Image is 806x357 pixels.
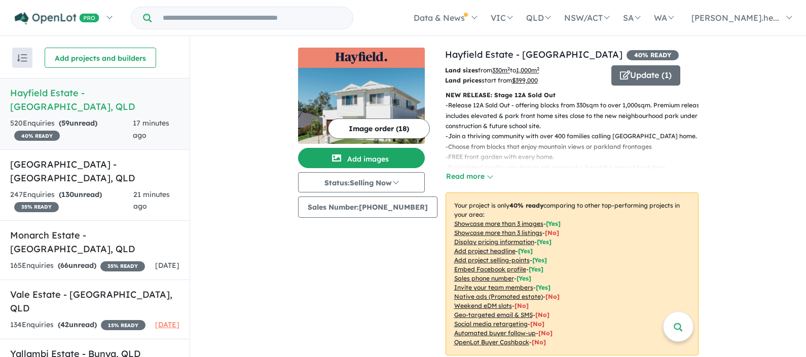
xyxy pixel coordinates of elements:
u: Showcase more than 3 images [454,220,543,227]
input: Try estate name, suburb, builder or developer [154,7,351,29]
p: NEW RELEASE: Stage 12A Sold Out [446,90,699,100]
u: OpenLot Buyer Cashback [454,338,529,346]
span: 17 minutes ago [133,118,169,140]
button: Read more [446,171,493,182]
button: Image order (18) [328,118,430,139]
span: 130 [61,190,74,199]
p: - Choose from blocks that enjoy mountain views or parkland frontages [446,142,707,152]
u: Add project selling-points [454,256,530,264]
span: 40 % READY [627,50,679,60]
span: 35 % READY [100,261,145,271]
p: - Established quality new homes set amongst a beautiful natural backdrop. [446,163,707,173]
u: Geo-targeted email & SMS [454,311,533,319]
div: 247 Enquir ies [10,189,133,213]
b: Land prices [445,76,482,84]
span: [DATE] [155,320,179,329]
u: Native ads (Promoted estate) [454,293,543,300]
span: 35 % READY [14,202,59,212]
u: Embed Facebook profile [454,265,526,273]
button: Add projects and builders [45,48,156,68]
b: Land sizes [445,66,478,74]
strong: ( unread) [58,261,96,270]
p: Your project is only comparing to other top-performing projects in your area: - - - - - - - - - -... [446,192,699,355]
button: Add images [298,148,425,168]
img: sort.svg [17,54,27,62]
sup: 2 [507,66,510,71]
u: 1,000 m [516,66,539,74]
u: Sales phone number [454,274,514,282]
h5: [GEOGRAPHIC_DATA] - [GEOGRAPHIC_DATA] , QLD [10,157,179,185]
span: 66 [60,261,68,270]
span: 21 minutes ago [133,190,170,211]
span: [ Yes ] [529,265,543,273]
u: Display pricing information [454,238,534,246]
span: [No] [535,311,549,319]
span: [ Yes ] [517,274,531,282]
u: $ 399,000 [512,76,538,84]
span: [ Yes ] [536,284,551,291]
span: [PERSON_NAME].he... [691,13,779,23]
strong: ( unread) [59,190,102,199]
u: Invite your team members [454,284,533,291]
div: 520 Enquir ies [10,117,133,142]
a: Hayfield Estate - Ripley LogoHayfield Estate - Ripley [298,48,425,144]
span: 59 [61,118,69,128]
button: Update (1) [611,65,680,86]
sup: 2 [537,66,539,71]
span: [No] [530,320,544,328]
button: Sales Number:[PHONE_NUMBER] [298,196,437,218]
span: to [510,66,539,74]
p: - Release 12A Sold Out - offering blocks from 330sqm to over 1,000sqm. Premium release includes e... [446,100,707,131]
b: 40 % ready [509,202,543,209]
img: Hayfield Estate - Ripley Logo [302,52,421,64]
span: [ Yes ] [546,220,561,227]
u: Add project headline [454,247,516,255]
span: [No] [532,338,546,346]
span: 42 [60,320,69,329]
u: Automated buyer follow-up [454,329,536,337]
span: [No] [515,302,529,309]
p: - FREE front garden with every home. [446,152,707,162]
u: Social media retargeting [454,320,528,328]
span: [No] [538,329,553,337]
u: 330 m [492,66,510,74]
h5: Vale Estate - [GEOGRAPHIC_DATA] , QLD [10,288,179,315]
span: [DATE] [155,261,179,270]
div: 134 Enquir ies [10,319,145,331]
p: - Join a thriving community with over 400 families calling [GEOGRAPHIC_DATA] home. [446,131,707,141]
p: from [445,65,604,75]
h5: Monarch Estate - [GEOGRAPHIC_DATA] , QLD [10,228,179,256]
strong: ( unread) [59,118,97,128]
span: [ Yes ] [532,256,547,264]
span: 40 % READY [14,131,60,141]
img: Openlot PRO Logo White [15,12,99,25]
h5: Hayfield Estate - [GEOGRAPHIC_DATA] , QLD [10,86,179,113]
span: [ Yes ] [518,247,533,255]
img: Hayfield Estate - Ripley [298,68,425,144]
u: Weekend eDM slots [454,302,512,309]
p: start from [445,75,604,86]
span: [ No ] [545,229,559,236]
span: [ Yes ] [537,238,552,246]
button: Status:Selling Now [298,172,425,192]
a: Hayfield Estate - [GEOGRAPHIC_DATA] [445,49,622,60]
strong: ( unread) [58,320,97,329]
u: Showcase more than 3 listings [454,229,542,236]
span: [No] [545,293,560,300]
span: 15 % READY [101,320,145,330]
div: 165 Enquir ies [10,260,145,272]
